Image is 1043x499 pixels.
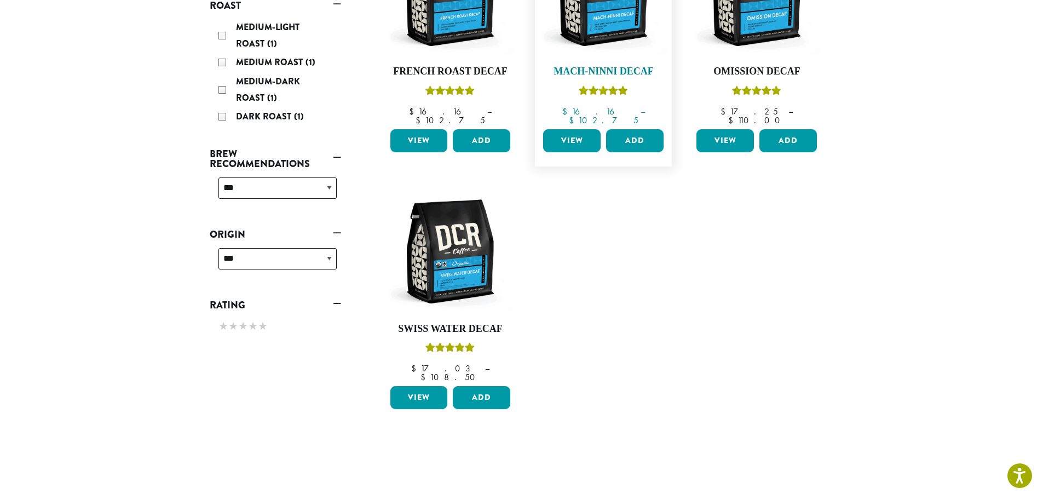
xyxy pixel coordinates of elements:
span: – [487,106,492,117]
span: $ [728,114,737,126]
div: Roast [210,15,341,131]
div: Rated 4.33 out of 5 [732,84,781,101]
span: $ [562,106,572,117]
a: View [390,129,448,152]
h4: Mach-Ninni Decaf [540,66,666,78]
bdi: 102.75 [569,114,638,126]
a: View [390,386,448,409]
span: $ [411,363,420,374]
span: (1) [267,37,277,50]
img: DCR-12oz-FTO-Swiss-Water-Decaf-Stock-scaled.png [387,188,513,314]
h4: Swiss Water Decaf [388,323,514,335]
bdi: 102.75 [416,114,485,126]
h4: Omission Decaf [694,66,820,78]
a: Rating [210,296,341,314]
span: (1) [306,56,315,68]
div: Rated 5.00 out of 5 [425,341,475,358]
a: Swiss Water DecafRated 5.00 out of 5 [388,188,514,382]
a: View [543,129,601,152]
button: Add [453,129,510,152]
span: Dark Roast [236,110,294,123]
bdi: 16.16 [562,106,630,117]
bdi: 110.00 [728,114,785,126]
span: (1) [267,91,277,104]
span: (1) [294,110,304,123]
div: Origin [210,244,341,283]
span: Medium-Dark Roast [236,75,300,104]
span: Medium-Light Roast [236,21,299,50]
span: $ [721,106,730,117]
bdi: 17.03 [411,363,475,374]
bdi: 16.16 [409,106,477,117]
span: ★ [248,318,258,334]
div: Rated 5.00 out of 5 [579,84,628,101]
span: – [641,106,645,117]
button: Add [759,129,817,152]
div: Brew Recommendations [210,173,341,212]
button: Add [453,386,510,409]
a: View [696,129,754,152]
span: ★ [258,318,268,334]
a: Brew Recommendations [210,145,341,173]
span: – [788,106,793,117]
span: Medium Roast [236,56,306,68]
span: $ [420,371,430,383]
span: ★ [228,318,238,334]
span: ★ [238,318,248,334]
span: $ [409,106,418,117]
button: Add [606,129,664,152]
span: $ [569,114,578,126]
span: – [485,363,489,374]
h4: French Roast Decaf [388,66,514,78]
a: Origin [210,225,341,244]
bdi: 108.50 [420,371,480,383]
span: $ [416,114,425,126]
bdi: 17.25 [721,106,778,117]
div: Rated 5.00 out of 5 [425,84,475,101]
span: ★ [218,318,228,334]
div: Rating [210,314,341,340]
